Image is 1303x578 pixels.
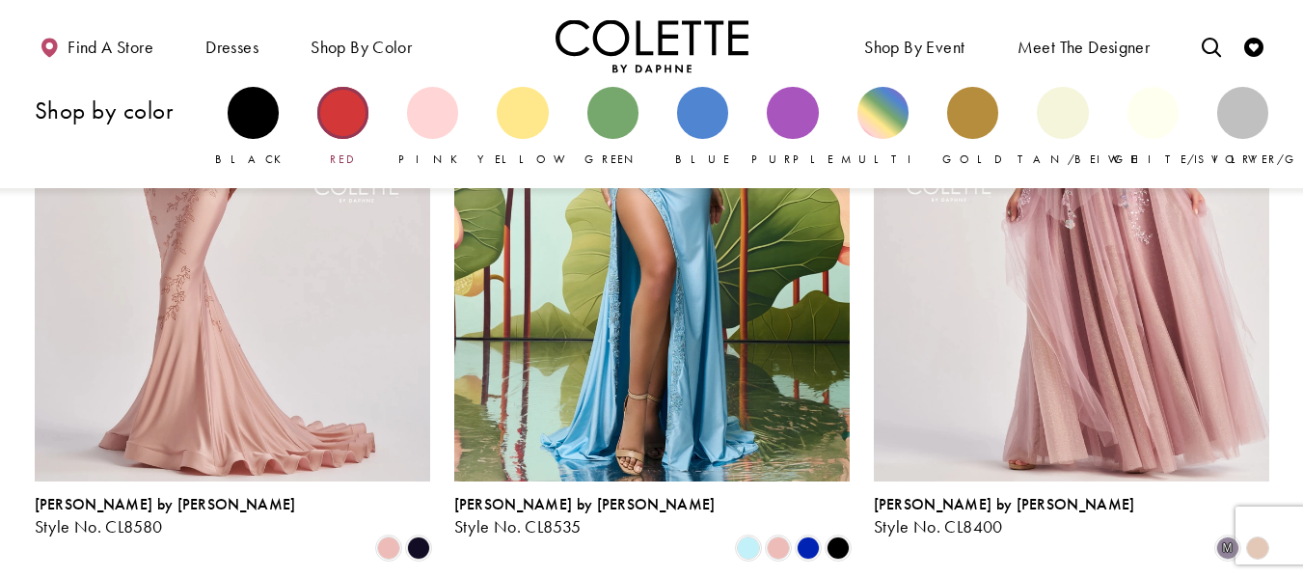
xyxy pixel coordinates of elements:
span: Style No. CL8400 [874,515,1003,537]
i: Black [827,537,850,560]
span: [PERSON_NAME] by [PERSON_NAME] [35,494,296,514]
span: [PERSON_NAME] by [PERSON_NAME] [454,494,716,514]
a: Toggle search [1197,19,1226,72]
a: Blue [677,87,728,168]
span: Shop by color [306,19,417,72]
span: Dresses [205,38,258,57]
a: Green [587,87,638,168]
a: Purple [767,87,818,168]
span: Pink [398,151,468,167]
span: Shop By Event [864,38,964,57]
span: Yellow [477,151,575,167]
i: Dusty Lilac/Multi [1216,537,1239,560]
div: Colette by Daphne Style No. CL8580 [35,496,296,537]
img: Colette by Daphne [556,19,748,72]
a: Visit Home Page [556,19,748,72]
div: Colette by Daphne Style No. CL8400 [874,496,1135,537]
span: Blue [675,151,730,167]
i: Royal Blue [797,537,820,560]
span: Meet the designer [1018,38,1151,57]
span: Gold [942,151,1004,167]
span: White/Ivory [1108,151,1268,167]
span: Dresses [201,19,263,72]
span: Shop by color [311,38,412,57]
span: Black [215,151,291,167]
span: Green [584,151,641,167]
span: Find a store [68,38,153,57]
span: Multi [841,151,924,167]
i: Rose Gold [767,537,790,560]
span: [PERSON_NAME] by [PERSON_NAME] [874,494,1135,514]
i: Rose Gold [377,537,400,560]
a: Multi [857,87,909,168]
span: Purple [751,151,834,167]
a: Check Wishlist [1239,19,1268,72]
a: Black [228,87,279,168]
a: Find a store [35,19,158,72]
i: Light Blue [737,537,760,560]
a: Silver/Gray [1217,87,1268,168]
a: Yellow [497,87,548,168]
a: Meet the designer [1013,19,1155,72]
span: Style No. CL8580 [35,515,163,537]
a: Red [317,87,368,168]
span: Shop By Event [859,19,969,72]
a: Tan/Beige [1037,87,1088,168]
span: Style No. CL8535 [454,515,582,537]
i: Midnight [407,537,430,560]
div: Colette by Daphne Style No. CL8535 [454,496,716,537]
a: Gold [947,87,998,168]
span: Red [330,151,355,167]
h3: Shop by color [35,97,208,124]
span: Tan/Beige [1018,151,1138,167]
a: Pink [407,87,458,168]
a: White/Ivory [1127,87,1179,168]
